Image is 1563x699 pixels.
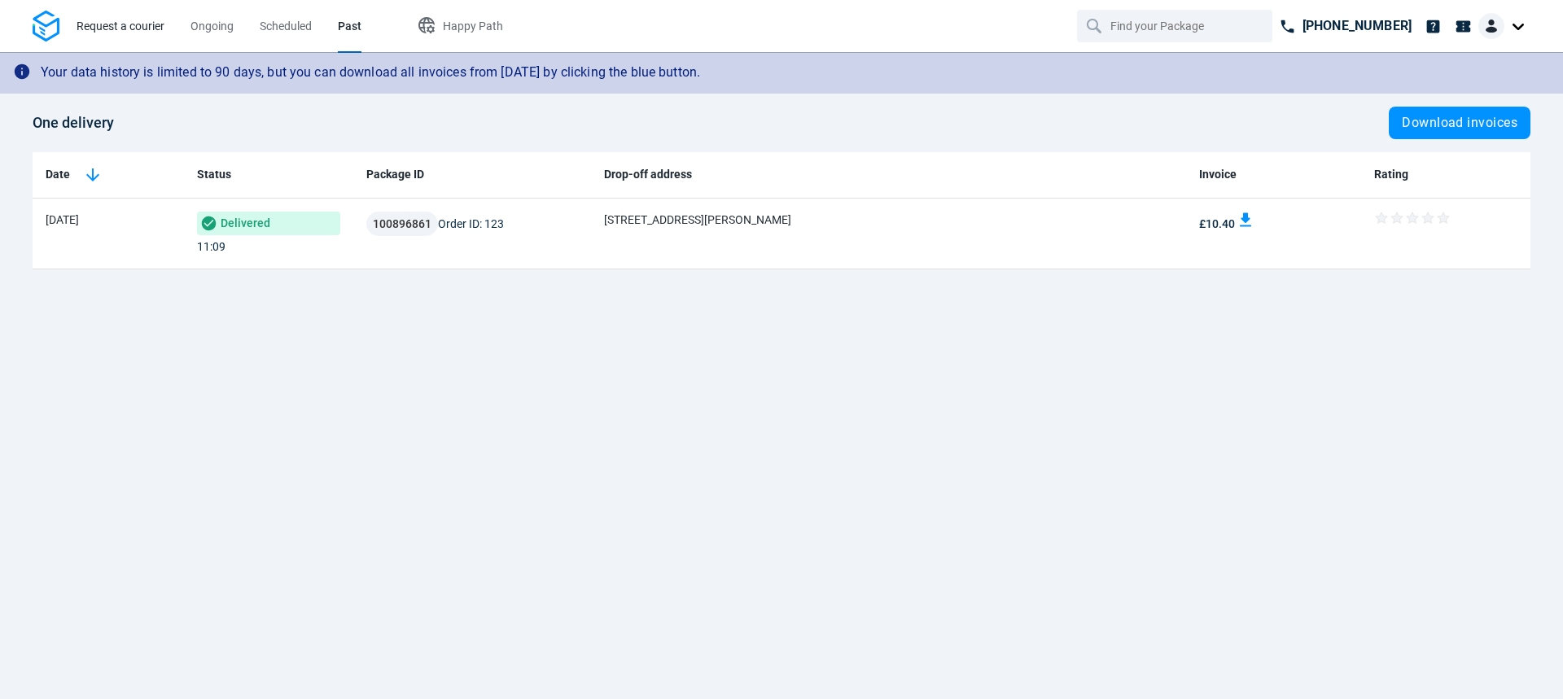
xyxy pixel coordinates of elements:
span: Invoice [1199,166,1237,183]
span: Date [46,166,70,183]
span: Package ID [366,166,424,183]
span: Status [197,166,231,183]
p: [PHONE_NUMBER] [1302,16,1412,36]
span: Ongoing [190,20,234,33]
th: Toggle SortBy [33,152,184,199]
span: [DATE] [46,213,79,226]
span: £10.40 [1199,217,1235,230]
span: Request a courier [77,20,164,33]
span: Delivered [197,212,340,235]
span: Rating [1374,166,1408,183]
span: Download invoices [1402,116,1517,129]
span: Happy Path [443,20,503,33]
span: [STREET_ADDRESS][PERSON_NAME] [604,213,791,226]
img: sorting [83,165,103,185]
input: Find your Package [1110,11,1242,42]
div: Your data history is limited to 90 days, but you can download all invoices from [DATE] by clickin... [41,57,700,89]
span: One delivery [33,114,114,131]
span: Drop-off address [604,166,692,183]
button: Download invoices [1389,107,1530,139]
img: Logo [33,11,59,42]
span: 11:09 [197,240,225,253]
span: 100896861 [373,218,431,229]
span: Scheduled [260,20,312,33]
button: 100896861 [366,212,438,236]
img: download invoice [1237,212,1254,228]
span: Past [338,20,361,33]
img: Client [1478,13,1504,39]
a: [PHONE_NUMBER] [1272,10,1418,42]
span: Order ID: 123 [438,217,504,230]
